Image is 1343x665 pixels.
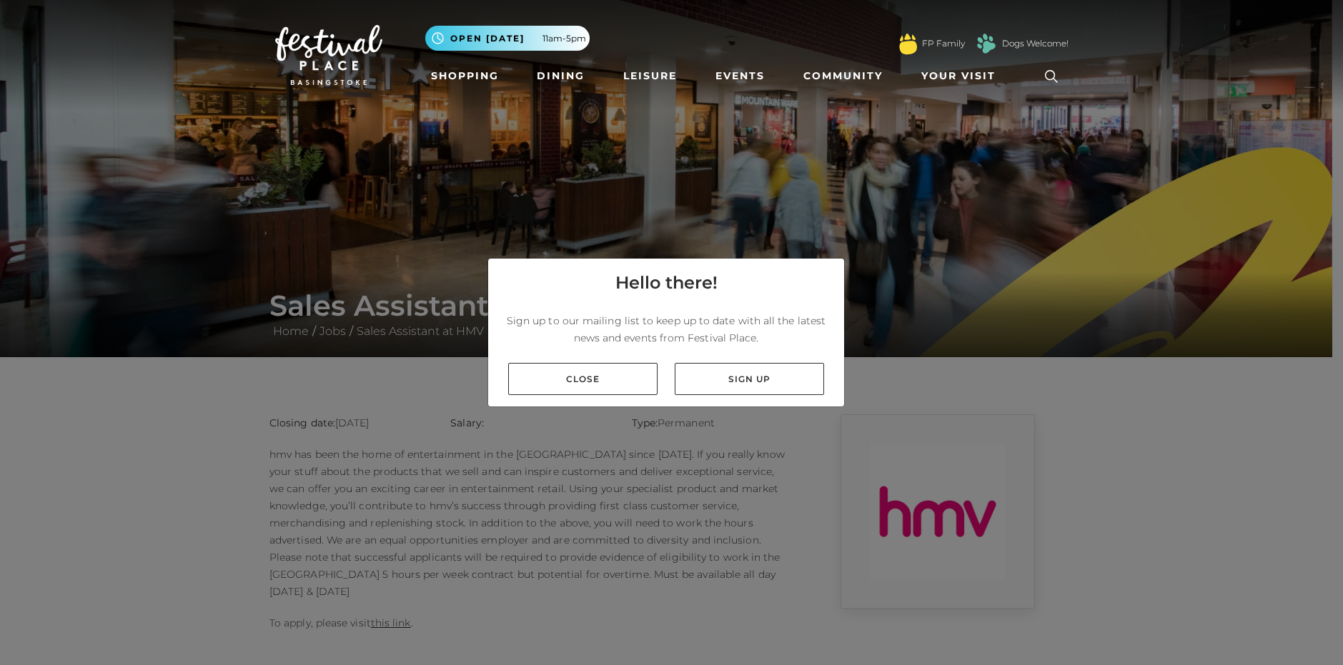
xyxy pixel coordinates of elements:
a: FP Family [922,37,965,50]
a: Dogs Welcome! [1002,37,1069,50]
a: Your Visit [916,63,1009,89]
span: Your Visit [921,69,996,84]
span: 11am-5pm [542,32,586,45]
a: Community [798,63,888,89]
a: Close [508,363,658,395]
h4: Hello there! [615,270,718,296]
span: Open [DATE] [450,32,525,45]
a: Leisure [618,63,683,89]
a: Shopping [425,63,505,89]
button: Open [DATE] 11am-5pm [425,26,590,51]
a: Dining [531,63,590,89]
a: Sign up [675,363,824,395]
p: Sign up to our mailing list to keep up to date with all the latest news and events from Festival ... [500,312,833,346]
a: Events [710,63,770,89]
img: Festival Place Logo [275,25,382,85]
